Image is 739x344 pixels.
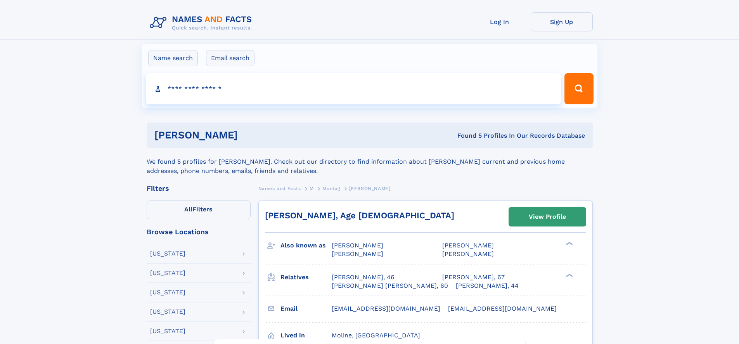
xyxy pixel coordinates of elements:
[531,12,593,31] a: Sign Up
[509,207,586,226] a: View Profile
[150,328,185,334] div: [US_STATE]
[332,305,440,312] span: [EMAIL_ADDRESS][DOMAIN_NAME]
[280,329,332,342] h3: Lived in
[322,186,340,191] span: Montag
[280,271,332,284] h3: Relatives
[184,206,192,213] span: All
[265,211,454,220] a: [PERSON_NAME], Age [DEMOGRAPHIC_DATA]
[564,73,593,104] button: Search Button
[150,289,185,296] div: [US_STATE]
[332,282,448,290] a: [PERSON_NAME] [PERSON_NAME], 60
[322,183,340,193] a: Montag
[147,228,251,235] div: Browse Locations
[442,273,505,282] a: [PERSON_NAME], 67
[448,305,557,312] span: [EMAIL_ADDRESS][DOMAIN_NAME]
[150,309,185,315] div: [US_STATE]
[564,241,573,246] div: ❯
[529,208,566,226] div: View Profile
[147,148,593,176] div: We found 5 profiles for [PERSON_NAME]. Check out our directory to find information about [PERSON_...
[332,273,395,282] a: [PERSON_NAME], 46
[150,270,185,276] div: [US_STATE]
[332,332,420,339] span: Moline, [GEOGRAPHIC_DATA]
[147,201,251,219] label: Filters
[147,12,258,33] img: Logo Names and Facts
[147,185,251,192] div: Filters
[332,250,383,258] span: [PERSON_NAME]
[469,12,531,31] a: Log In
[348,131,585,140] div: Found 5 Profiles In Our Records Database
[280,239,332,252] h3: Also known as
[148,50,198,66] label: Name search
[442,250,494,258] span: [PERSON_NAME]
[332,242,383,249] span: [PERSON_NAME]
[564,273,573,278] div: ❯
[154,130,348,140] h1: [PERSON_NAME]
[456,282,519,290] a: [PERSON_NAME], 44
[206,50,254,66] label: Email search
[150,251,185,257] div: [US_STATE]
[310,183,314,193] a: M
[310,186,314,191] span: M
[349,186,391,191] span: [PERSON_NAME]
[146,73,561,104] input: search input
[280,302,332,315] h3: Email
[258,183,301,193] a: Names and Facts
[442,242,494,249] span: [PERSON_NAME]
